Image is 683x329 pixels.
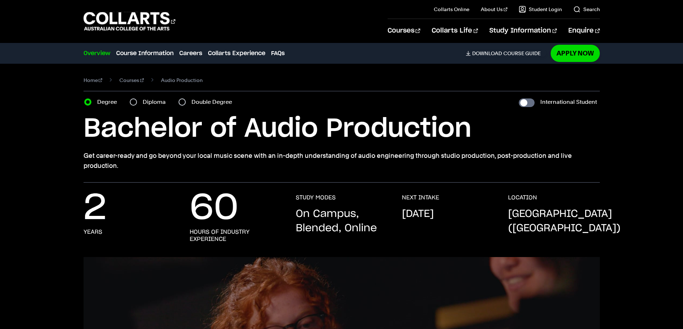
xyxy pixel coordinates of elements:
[161,75,203,85] span: Audio Production
[119,75,144,85] a: Courses
[116,49,174,58] a: Course Information
[271,49,285,58] a: FAQs
[84,49,110,58] a: Overview
[84,228,102,236] h3: Years
[466,50,546,57] a: DownloadCourse Guide
[190,194,238,223] p: 60
[519,6,562,13] a: Student Login
[508,207,621,236] p: [GEOGRAPHIC_DATA] ([GEOGRAPHIC_DATA])
[179,49,202,58] a: Careers
[191,97,236,107] label: Double Degree
[84,194,106,223] p: 2
[434,6,469,13] a: Collarts Online
[540,97,597,107] label: International Student
[84,151,600,171] p: Get career-ready and go beyond your local music scene with an in-depth understanding of audio eng...
[296,194,336,201] h3: STUDY MODES
[573,6,600,13] a: Search
[432,19,478,43] a: Collarts Life
[402,207,434,221] p: [DATE]
[508,194,537,201] h3: LOCATION
[296,207,388,236] p: On Campus, Blended, Online
[388,19,420,43] a: Courses
[84,11,175,32] div: Go to homepage
[84,75,103,85] a: Home
[551,45,600,62] a: Apply Now
[143,97,170,107] label: Diploma
[190,228,281,243] h3: Hours of Industry Experience
[481,6,507,13] a: About Us
[208,49,265,58] a: Collarts Experience
[97,97,121,107] label: Degree
[489,19,557,43] a: Study Information
[402,194,439,201] h3: NEXT INTAKE
[84,113,600,145] h1: Bachelor of Audio Production
[568,19,599,43] a: Enquire
[472,50,502,57] span: Download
